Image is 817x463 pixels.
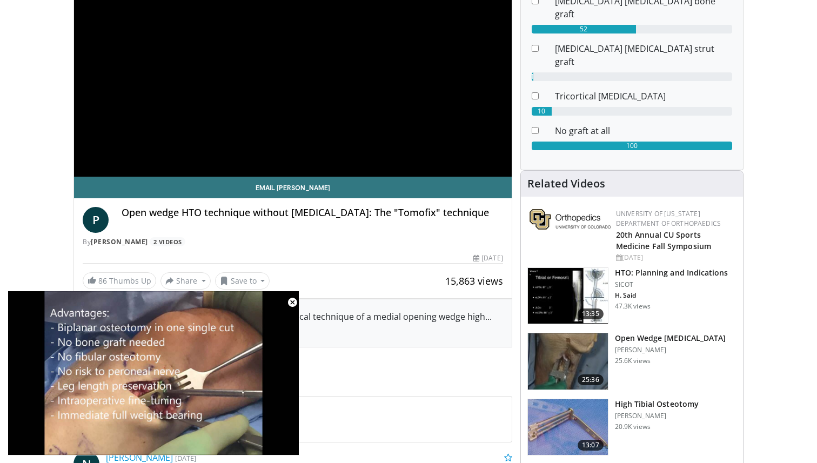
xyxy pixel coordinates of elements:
[615,422,651,431] p: 20.9K views
[615,357,651,365] p: 25.6K views
[615,333,726,344] h3: Open Wedge [MEDICAL_DATA]
[615,399,699,410] h3: High Tibial Osteotomy
[578,308,604,319] span: 13:35
[578,440,604,451] span: 13:07
[532,142,732,150] div: 100
[615,412,699,420] p: [PERSON_NAME]
[547,42,740,68] dd: [MEDICAL_DATA] [MEDICAL_DATA] strut graft
[616,209,721,228] a: University of [US_STATE] Department of Orthopaedics
[160,272,211,290] button: Share
[615,280,728,289] p: SICOT
[91,237,148,246] a: [PERSON_NAME]
[615,267,728,278] h3: HTO: Planning and Indications
[615,346,726,354] p: [PERSON_NAME]
[98,276,107,286] span: 86
[445,274,503,287] span: 15,863 views
[527,333,736,390] a: 25:36 Open Wedge [MEDICAL_DATA] [PERSON_NAME] 25.6K views
[122,207,503,219] h4: Open wedge HTO technique without [MEDICAL_DATA]: The "Tomofix" technique
[282,291,303,314] button: Close
[528,399,608,455] img: c11a38e3-950c-4dae-9309-53f3bdf05539.150x105_q85_crop-smart_upscale.jpg
[530,209,611,230] img: 355603a8-37da-49b6-856f-e00d7e9307d3.png.150x105_q85_autocrop_double_scale_upscale_version-0.2.png
[74,177,512,198] a: Email [PERSON_NAME]
[175,453,196,463] small: [DATE]
[547,124,740,137] dd: No graft at all
[527,399,736,456] a: 13:07 High Tibial Osteotomy [PERSON_NAME] 20.9K views
[532,72,534,81] div: 1
[83,237,503,247] div: By
[532,107,552,116] div: 10
[578,374,604,385] span: 25:36
[532,25,636,33] div: 52
[83,207,109,233] a: P
[616,230,711,251] a: 20th Annual CU Sports Medicine Fall Symposium
[547,90,740,103] dd: Tricortical [MEDICAL_DATA]
[83,272,156,289] a: 86 Thumbs Up
[615,291,728,300] p: H. Said
[215,272,270,290] button: Save to
[615,302,651,311] p: 47.3K views
[150,237,185,246] a: 2 Videos
[8,291,299,455] video-js: Video Player
[527,177,605,190] h4: Related Videos
[528,268,608,324] img: 297961_0002_1.png.150x105_q85_crop-smart_upscale.jpg
[616,253,734,263] div: [DATE]
[473,253,503,263] div: [DATE]
[527,267,736,325] a: 13:35 HTO: Planning and Indications SICOT H. Said 47.3K views
[528,333,608,390] img: 1390019_3.png.150x105_q85_crop-smart_upscale.jpg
